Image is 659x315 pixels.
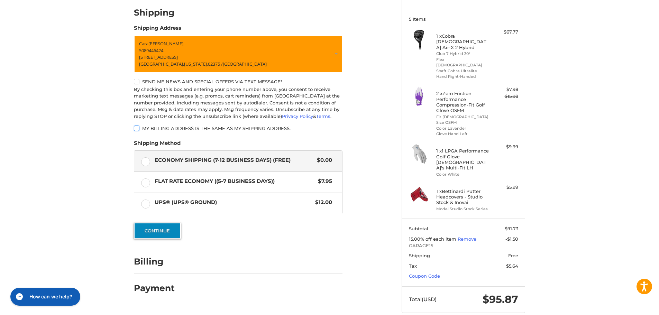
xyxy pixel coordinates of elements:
button: Continue [134,223,181,239]
span: $91.73 [505,226,518,231]
span: Shipping [409,253,430,258]
h2: Billing [134,256,174,267]
iframe: Gorgias live chat messenger [7,285,82,308]
li: Flex [DEMOGRAPHIC_DATA] [436,57,489,68]
span: [US_STATE], [184,61,208,67]
label: Send me news and special offers via text message* [134,79,342,84]
span: GARAGE15 [409,242,518,249]
h4: 1 x 1 LPGA Performance Golf Glove [DEMOGRAPHIC_DATA]'s Multi-Fit LH [436,148,489,170]
span: [STREET_ADDRESS] [139,54,178,60]
div: $5.99 [491,184,518,191]
li: Color White [436,172,489,177]
li: Color Lavender [436,126,489,131]
li: Fit [DEMOGRAPHIC_DATA] [436,114,489,120]
span: Economy Shipping (7-12 Business Days) (Free) [155,156,314,164]
span: -$1.50 [505,236,518,242]
h3: 5 Items [409,16,518,22]
a: Remove [458,236,476,242]
div: $9.99 [491,143,518,150]
li: Model Studio Stock Series [436,206,489,212]
span: $95.87 [483,293,518,306]
label: My billing address is the same as my shipping address. [134,126,342,131]
div: By checking this box and entering your phone number above, you consent to receive marketing text ... [134,86,342,120]
a: Coupon Code [409,273,440,279]
a: Terms [316,113,330,119]
span: $0.00 [313,156,332,164]
legend: Shipping Method [134,139,181,150]
li: Club 7 Hybrid 30° [436,51,489,57]
h2: Shipping [134,7,175,18]
span: Subtotal [409,226,428,231]
span: 5089446424 [139,47,163,54]
h4: 1 x Cobra [DEMOGRAPHIC_DATA] Air-X 2 Hybrid [436,33,489,50]
legend: Shipping Address [134,24,181,35]
span: 02375 / [208,61,223,67]
h2: Payment [134,283,175,294]
li: Size OSFM [436,120,489,126]
span: 15.00% off each item [409,236,458,242]
li: Hand Right-Handed [436,74,489,80]
span: UPS® (UPS® Ground) [155,198,312,206]
span: $12.00 [312,198,332,206]
span: Cara [139,40,148,47]
h4: 1 x Bettinardi Putter Headcovers - Studio Stock & Inovai [436,188,489,205]
span: [PERSON_NAME] [148,40,183,47]
span: Flat Rate Economy ((5-7 Business Days)) [155,177,315,185]
li: Glove Hand Left [436,131,489,137]
li: Shaft Cobra Ultralite [436,68,489,74]
span: [GEOGRAPHIC_DATA] [223,61,267,67]
div: $67.77 [491,29,518,36]
div: $15.98 [491,93,518,100]
span: $5.64 [506,263,518,269]
span: $7.95 [314,177,332,185]
a: Privacy Policy [282,113,313,119]
span: Free [508,253,518,258]
a: Enter or select a different address [134,35,342,73]
div: $7.98 [491,86,518,93]
span: [GEOGRAPHIC_DATA], [139,61,184,67]
h4: 2 x Zero Friction Performance Compression-Fit Golf Glove OSFM [436,91,489,113]
span: Total (USD) [409,296,437,303]
span: Tax [409,263,417,269]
